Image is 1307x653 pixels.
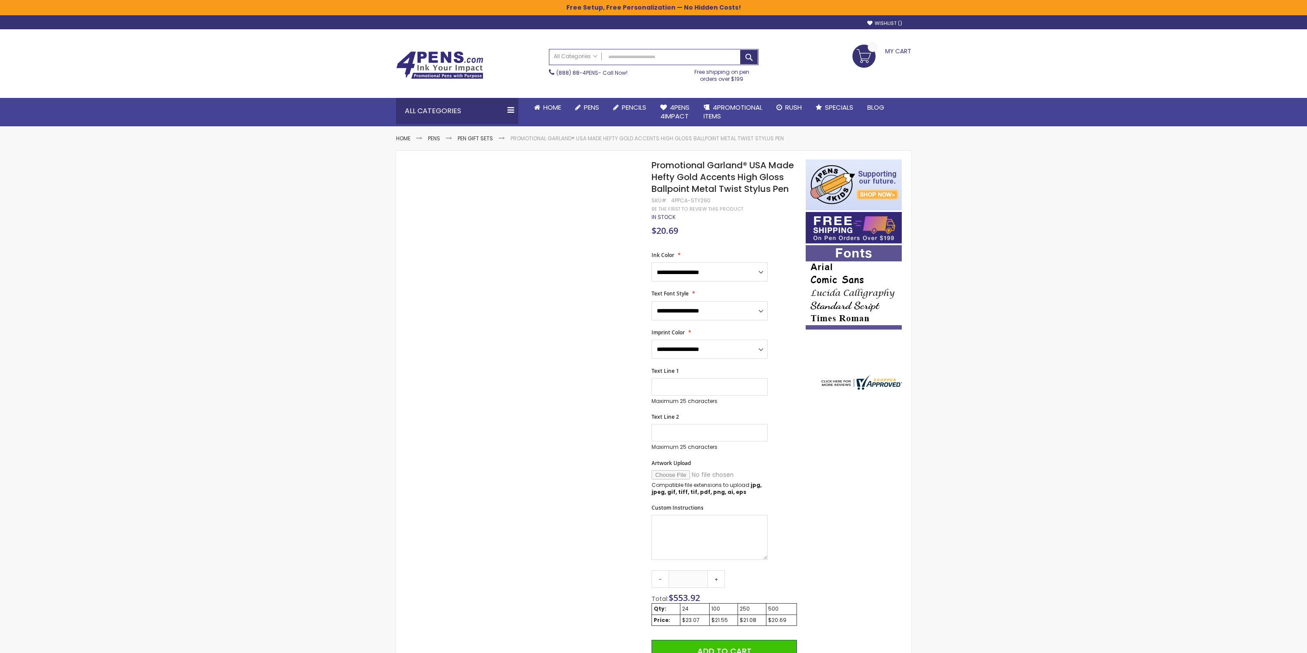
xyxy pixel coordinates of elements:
[556,69,598,76] a: (888) 88-4PENS
[740,605,764,612] div: 250
[806,245,902,330] img: font-personalization-examples
[654,605,666,612] strong: Qty:
[652,206,743,212] a: Be the first to review this product
[653,98,697,126] a: 4Pens4impact
[704,103,762,121] span: 4PROMOTIONAL ITEMS
[652,159,794,195] span: Promotional Garland® USA Made Hefty Gold Accents High Gloss Ballpoint Metal Twist Stylus Pen
[549,49,602,64] a: All Categories
[711,617,736,624] div: $21.55
[673,592,700,604] span: 553.92
[652,398,768,405] p: Maximum 25 characters
[510,135,784,142] li: Promotional Garland® USA Made Hefty Gold Accents High Gloss Ballpoint Metal Twist Stylus Pen
[652,251,674,259] span: Ink Color
[806,212,902,243] img: Free shipping on orders over $199
[543,103,561,112] span: Home
[860,98,891,117] a: Blog
[652,214,676,221] div: Availability
[622,103,646,112] span: Pencils
[809,98,860,117] a: Specials
[652,213,676,221] span: In stock
[671,197,710,204] div: 4PPCA-STY290
[652,225,678,236] span: $20.69
[769,98,809,117] a: Rush
[819,384,902,392] a: 4pens.com certificate URL
[768,605,795,612] div: 500
[652,570,669,588] a: -
[606,98,653,117] a: Pencils
[660,103,690,121] span: 4Pens 4impact
[527,98,568,117] a: Home
[806,160,902,210] img: 4pens 4 kids
[652,367,679,375] span: Text Line 1
[652,197,668,204] strong: SKU
[556,69,628,76] span: - Call Now!
[682,617,707,624] div: $23.07
[652,459,691,467] span: Artwork Upload
[867,20,902,27] a: Wishlist
[652,444,768,451] p: Maximum 25 characters
[785,103,802,112] span: Rush
[711,605,736,612] div: 100
[707,570,725,588] a: +
[584,103,599,112] span: Pens
[697,98,769,126] a: 4PROMOTIONALITEMS
[652,504,704,511] span: Custom Instructions
[819,375,902,390] img: 4pens.com widget logo
[682,605,707,612] div: 24
[652,329,685,336] span: Imprint Color
[825,103,853,112] span: Specials
[568,98,606,117] a: Pens
[685,65,759,83] div: Free shipping on pen orders over $199
[652,482,768,496] p: Compatible file extensions to upload:
[652,481,762,496] strong: jpg, jpeg, gif, tiff, tif, pdf, png, ai, eps
[458,135,493,142] a: Pen Gift Sets
[652,413,679,420] span: Text Line 2
[396,98,518,124] div: All Categories
[768,617,795,624] div: $20.69
[652,290,689,297] span: Text Font Style
[867,103,884,112] span: Blog
[554,53,597,60] span: All Categories
[428,135,440,142] a: Pens
[740,617,764,624] div: $21.08
[654,616,670,624] strong: Price:
[652,594,669,603] span: Total:
[669,592,700,604] span: $
[396,51,483,79] img: 4Pens Custom Pens and Promotional Products
[396,135,410,142] a: Home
